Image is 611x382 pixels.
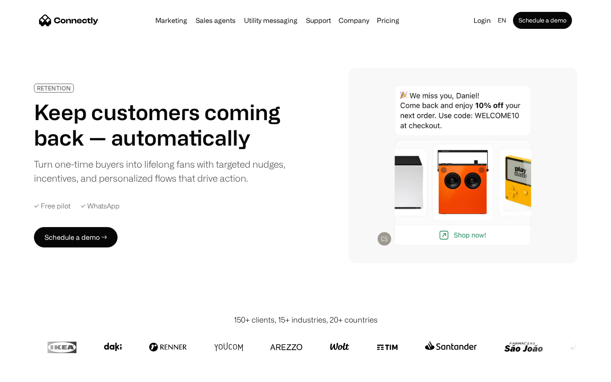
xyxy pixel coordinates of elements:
[8,366,51,379] aside: Language selected: English
[152,17,191,24] a: Marketing
[373,17,403,24] a: Pricing
[34,202,70,210] div: ✓ Free pilot
[34,157,292,185] div: Turn one-time buyers into lifelong fans with targeted nudges, incentives, and personalized flows ...
[192,17,239,24] a: Sales agents
[303,17,334,24] a: Support
[234,314,378,326] div: 150+ clients, 15+ industries, 20+ countries
[34,227,118,247] a: Schedule a demo →
[513,12,572,29] a: Schedule a demo
[498,14,506,26] div: en
[470,14,494,26] a: Login
[339,14,369,26] div: Company
[34,99,292,150] h1: Keep customers coming back — automatically
[17,367,51,379] ul: Language list
[81,202,120,210] div: ✓ WhatsApp
[241,17,301,24] a: Utility messaging
[37,85,71,91] div: RETENTION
